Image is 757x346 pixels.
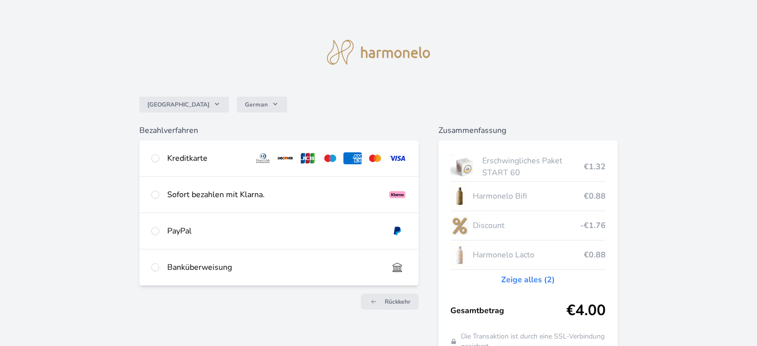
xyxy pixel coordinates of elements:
[385,298,411,306] span: Rückkehr
[237,97,287,113] button: German
[438,124,618,136] h6: Zusammenfassung
[167,225,380,237] div: PayPal
[388,225,407,237] img: paypal.svg
[566,302,606,320] span: €4.00
[366,152,384,164] img: mc.svg
[450,154,479,179] img: start.jpg
[388,189,407,201] img: klarna_paynow.svg
[254,152,272,164] img: diners.svg
[501,274,555,286] a: Zeige alles (2)
[473,220,580,231] span: Discount
[245,101,268,109] span: German
[450,184,469,209] img: CLEAN_BIFI_se_stinem_x-lo.jpg
[276,152,295,164] img: discover.svg
[580,220,606,231] span: -€1.76
[343,152,362,164] img: amex.svg
[388,261,407,273] img: bankTransfer_IBAN.svg
[584,249,606,261] span: €0.88
[473,190,583,202] span: Harmonelo Bifi
[139,124,418,136] h6: Bezahlverfahren
[482,155,583,179] span: Erschwingliches Paket START 60
[388,152,407,164] img: visa.svg
[167,152,246,164] div: Kreditkarte
[450,242,469,267] img: CLEAN_LACTO_se_stinem_x-hi-lo.jpg
[167,261,380,273] div: Banküberweisung
[473,249,583,261] span: Harmonelo Lacto
[167,189,380,201] div: Sofort bezahlen mit Klarna.
[321,152,339,164] img: maestro.svg
[147,101,210,109] span: [GEOGRAPHIC_DATA]
[450,305,566,317] span: Gesamtbetrag
[584,161,606,173] span: €1.32
[327,40,431,65] img: logo.svg
[139,97,229,113] button: [GEOGRAPHIC_DATA]
[361,294,419,310] a: Rückkehr
[299,152,317,164] img: jcb.svg
[584,190,606,202] span: €0.88
[450,213,469,238] img: discount-lo.png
